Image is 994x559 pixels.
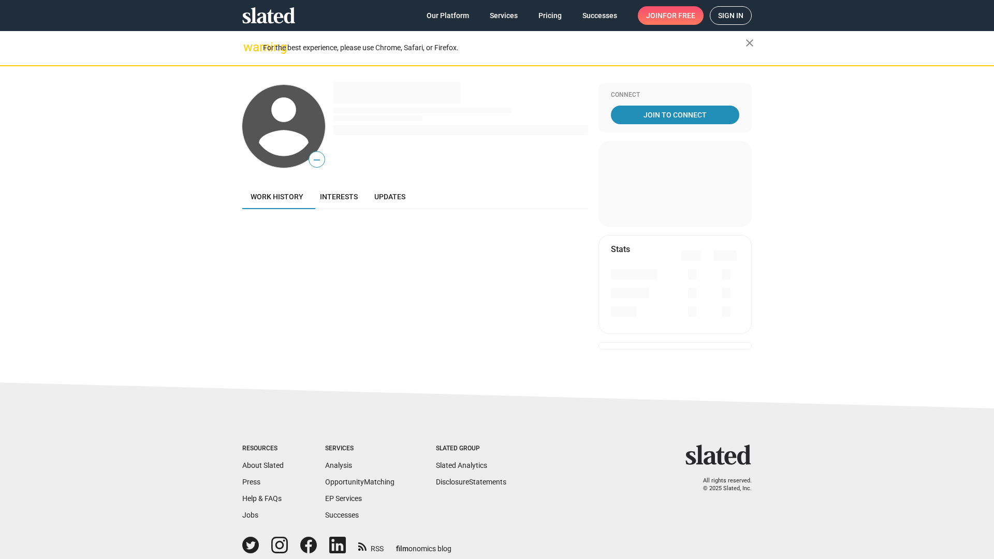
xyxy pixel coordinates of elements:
a: Work history [242,184,312,209]
a: Updates [366,184,414,209]
a: Press [242,478,260,486]
mat-icon: close [743,37,756,49]
span: for free [663,6,695,25]
a: About Slated [242,461,284,469]
span: Join [646,6,695,25]
a: Our Platform [418,6,477,25]
a: Jobs [242,511,258,519]
a: Help & FAQs [242,494,282,503]
a: Slated Analytics [436,461,487,469]
div: Resources [242,445,284,453]
a: DisclosureStatements [436,478,506,486]
span: Our Platform [427,6,469,25]
span: Pricing [538,6,562,25]
a: Pricing [530,6,570,25]
span: Sign in [718,7,743,24]
span: Interests [320,193,358,201]
span: film [396,545,408,553]
a: Interests [312,184,366,209]
mat-icon: warning [243,41,256,53]
a: Services [481,6,526,25]
a: Successes [574,6,625,25]
a: Sign in [710,6,752,25]
a: Join To Connect [611,106,739,124]
span: Join To Connect [613,106,737,124]
a: Analysis [325,461,352,469]
a: OpportunityMatching [325,478,394,486]
span: Work history [251,193,303,201]
span: Updates [374,193,405,201]
a: EP Services [325,494,362,503]
a: Successes [325,511,359,519]
p: All rights reserved. © 2025 Slated, Inc. [692,477,752,492]
div: Services [325,445,394,453]
span: — [309,153,325,167]
span: Successes [582,6,617,25]
div: For the best experience, please use Chrome, Safari, or Firefox. [263,41,745,55]
div: Slated Group [436,445,506,453]
mat-card-title: Stats [611,244,630,255]
span: Services [490,6,518,25]
a: Joinfor free [638,6,704,25]
a: RSS [358,538,384,554]
div: Connect [611,91,739,99]
a: filmonomics blog [396,536,451,554]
